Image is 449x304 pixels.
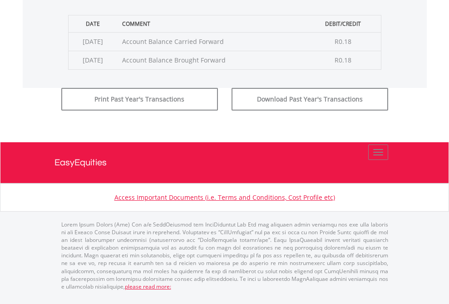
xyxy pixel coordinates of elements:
a: please read more: [125,283,171,290]
button: Download Past Year's Transactions [232,88,388,111]
span: R0.18 [335,56,351,64]
td: [DATE] [68,51,118,69]
a: Access Important Documents (i.e. Terms and Conditions, Cost Profile etc) [114,193,335,202]
td: [DATE] [68,32,118,51]
th: Date [68,15,118,32]
th: Comment [118,15,306,32]
td: Account Balance Brought Forward [118,51,306,69]
button: Print Past Year's Transactions [61,88,218,111]
p: Lorem Ipsum Dolors (Ame) Con a/e SeddOeiusmod tem InciDiduntut Lab Etd mag aliquaen admin veniamq... [61,221,388,290]
td: Account Balance Carried Forward [118,32,306,51]
th: Debit/Credit [306,15,381,32]
span: R0.18 [335,37,351,46]
a: EasyEquities [54,142,395,183]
